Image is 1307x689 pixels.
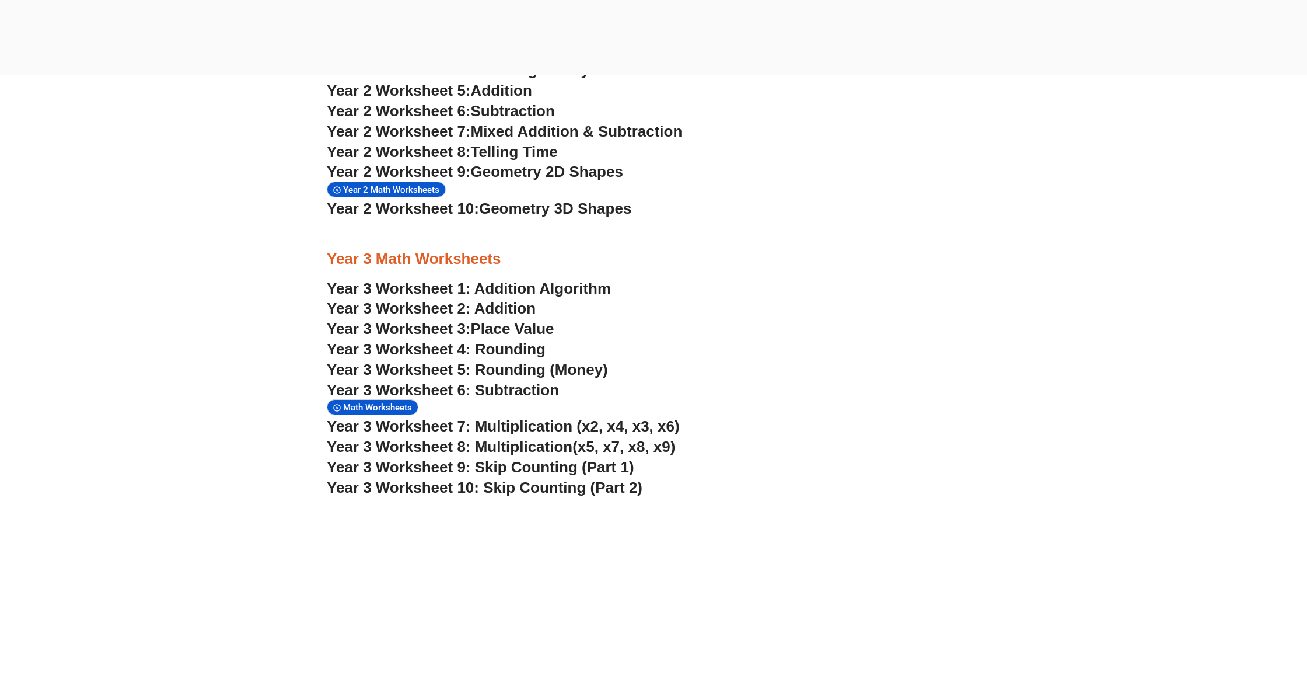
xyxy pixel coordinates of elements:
a: Year 2 Worksheet 5:Addition [327,82,532,99]
a: Year 3 Worksheet 7: Multiplication (x2, x4, x3, x6) [327,417,680,435]
span: Year 2 Worksheet 5: [327,82,471,99]
a: Year 2 Worksheet 9:Geometry 2D Shapes [327,163,623,180]
span: Year 2 Worksheet 6: [327,102,471,120]
span: Year 2 Math Worksheets [343,185,443,195]
a: Year 3 Worksheet 2: Addition [327,300,536,317]
a: Year 2 Worksheet 8:Telling Time [327,143,558,161]
a: Year 2 Worksheet 6:Subtraction [327,102,555,120]
span: Subtraction [471,102,555,120]
span: Year 3 Worksheet 3: [327,320,471,337]
a: Year 3 Worksheet 5: Rounding (Money) [327,361,608,378]
span: Year 3 Worksheet 8: Multiplication [327,438,572,455]
span: Geometry 2D Shapes [471,163,623,180]
h3: Year 3 Math Worksheets [327,249,980,269]
span: Place Value [471,320,554,337]
a: Year 3 Worksheet 1: Addition Algorithm [327,280,611,297]
span: Year 2 Worksheet 9: [327,163,471,180]
span: Math Worksheets [343,402,415,413]
a: Year 3 Worksheet 10: Skip Counting (Part 2) [327,479,642,496]
span: Mixed Addition & Subtraction [471,123,683,140]
span: Telling Time [471,143,558,161]
div: Math Worksheets [327,399,418,415]
a: Year 3 Worksheet 8: Multiplication(x5, x7, x8, x9) [327,438,675,455]
a: Year 2 Worksheet 7:Mixed Addition & Subtraction [327,123,682,140]
span: (x5, x7, x8, x9) [572,438,675,455]
span: Year 2 Worksheet 10: [327,200,479,217]
iframe: Chat Widget [1107,557,1307,689]
div: Year 2 Math Worksheets [327,182,446,197]
a: Year 3 Worksheet 6: Subtraction [327,381,559,399]
a: Year 2 Worksheet 10:Geometry 3D Shapes [327,200,631,217]
span: Addition [471,82,532,99]
a: Year 3 Worksheet 3:Place Value [327,320,554,337]
a: Year 3 Worksheet 4: Rounding [327,340,546,358]
span: Year 2 Worksheet 8: [327,143,471,161]
span: Geometry 3D Shapes [479,200,631,217]
span: Year 2 Worksheet 7: [327,123,471,140]
a: Year 3 Worksheet 9: Skip Counting (Part 1) [327,458,634,476]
